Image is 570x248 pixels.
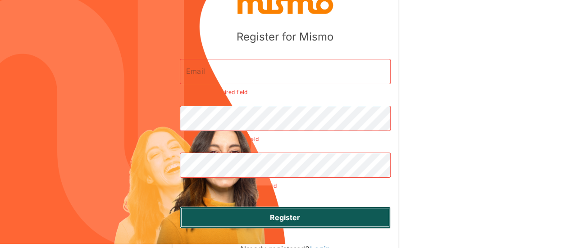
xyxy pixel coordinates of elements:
input: Email [180,59,391,84]
span: email is a required field [180,88,391,97]
h5: Register for Mismo [237,30,333,44]
span: Confirmation password is required [180,181,391,190]
strong: Register [270,212,300,223]
button: Register [180,207,391,228]
span: password is a required field [180,135,391,144]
